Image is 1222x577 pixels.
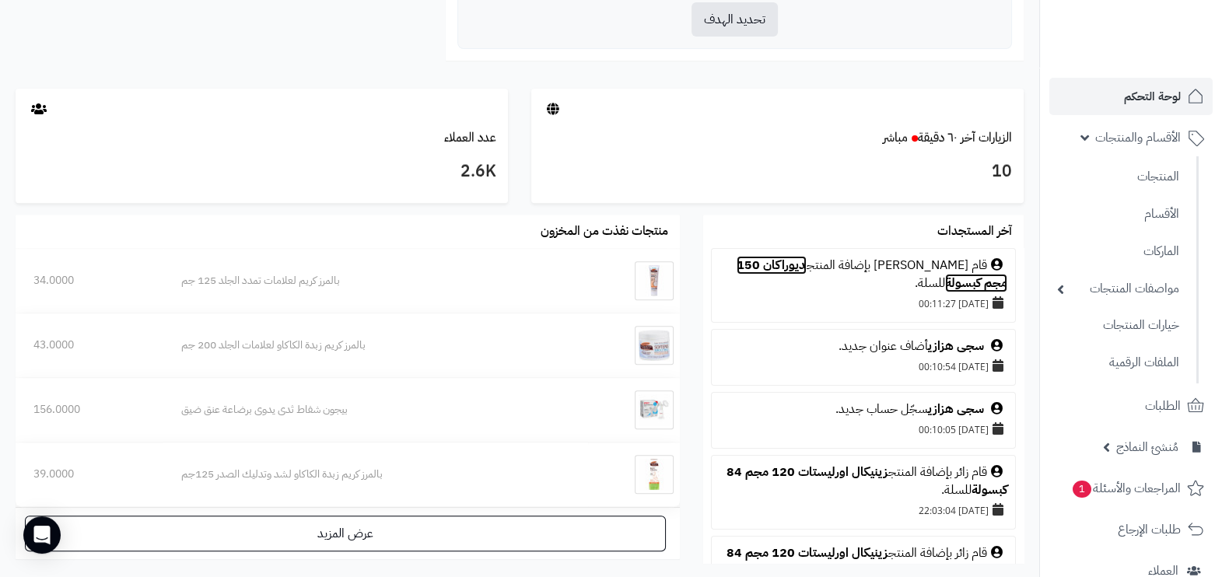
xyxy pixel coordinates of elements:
span: طلبات الإرجاع [1118,519,1181,540]
div: [DATE] 00:10:54 [720,355,1007,377]
h3: منتجات نفذت من المخزون [541,225,668,239]
a: الأقسام [1049,198,1187,231]
a: خيارات المنتجات [1049,309,1187,342]
h3: 10 [543,159,1012,185]
div: 156.0000 [33,402,145,418]
img: بيجون شفاط ثدى يدوى برضاعة عنق ضيق [635,390,674,429]
div: بيجون شفاط ثدى يدوى برضاعة عنق ضيق [181,402,570,418]
h3: 2.6K [27,159,496,185]
a: الماركات [1049,235,1187,268]
a: طلبات الإرجاع [1049,511,1213,548]
img: بالمرز كريم زبدة الكاكاو لعلامات الجلد 200 جم [635,326,674,365]
small: مباشر [883,128,908,147]
div: [DATE] 00:11:27 [720,292,1007,314]
h3: آخر المستجدات [937,225,1012,239]
img: بالمرز كريم زبدة الكاكاو لشد وتدليك الصدر 125جم [635,455,674,494]
a: سجى هزازي [928,337,984,355]
div: قام زائر بإضافة المنتج للسلة. [720,463,1007,499]
img: logo-2.png [1116,12,1207,44]
a: ديوراكان 150 مجم كبسولة [737,256,1007,292]
div: قام [PERSON_NAME] بإضافة المنتج للسلة. [720,257,1007,292]
div: أضاف عنوان جديد. [720,337,1007,355]
div: 43.0000 [33,337,145,353]
span: الطلبات [1145,395,1181,417]
div: 34.0000 [33,273,145,288]
div: [DATE] 00:10:05 [720,418,1007,440]
span: لوحة التحكم [1124,86,1181,107]
a: سجى هزازي [928,400,984,418]
span: 1 [1072,480,1092,498]
div: [DATE] 22:03:04 [720,499,1007,521]
div: Open Intercom Messenger [23,516,61,554]
span: الأقسام والمنتجات [1095,127,1181,149]
a: الطلبات [1049,387,1213,425]
a: عدد العملاء [444,128,496,147]
span: مُنشئ النماذج [1116,436,1178,458]
div: بالمرز كريم زبدة الكاكاو لعلامات الجلد 200 جم [181,337,570,353]
a: الزيارات آخر ٦٠ دقيقةمباشر [883,128,1012,147]
div: 39.0000 [33,467,145,482]
a: لوحة التحكم [1049,78,1213,115]
div: بالمرز كريم لعلامات تمدد الجلد 125 جم [181,273,570,288]
a: زينيكال اورليستات 120 مجم 84 كبسولة [727,463,1007,499]
a: المنتجات [1049,160,1187,194]
a: الملفات الرقمية [1049,346,1187,379]
a: المراجعات والأسئلة1 [1049,470,1213,507]
div: بالمرز كريم زبدة الكاكاو لشد وتدليك الصدر 125جم [181,467,570,482]
span: المراجعات والأسئلة [1071,477,1181,499]
img: بالمرز كريم لعلامات تمدد الجلد 125 جم [635,261,674,300]
button: تحديد الهدف [692,2,778,37]
div: سجّل حساب جديد. [720,400,1007,418]
a: مواصفات المنتجات [1049,272,1187,306]
a: عرض المزيد [25,516,666,551]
